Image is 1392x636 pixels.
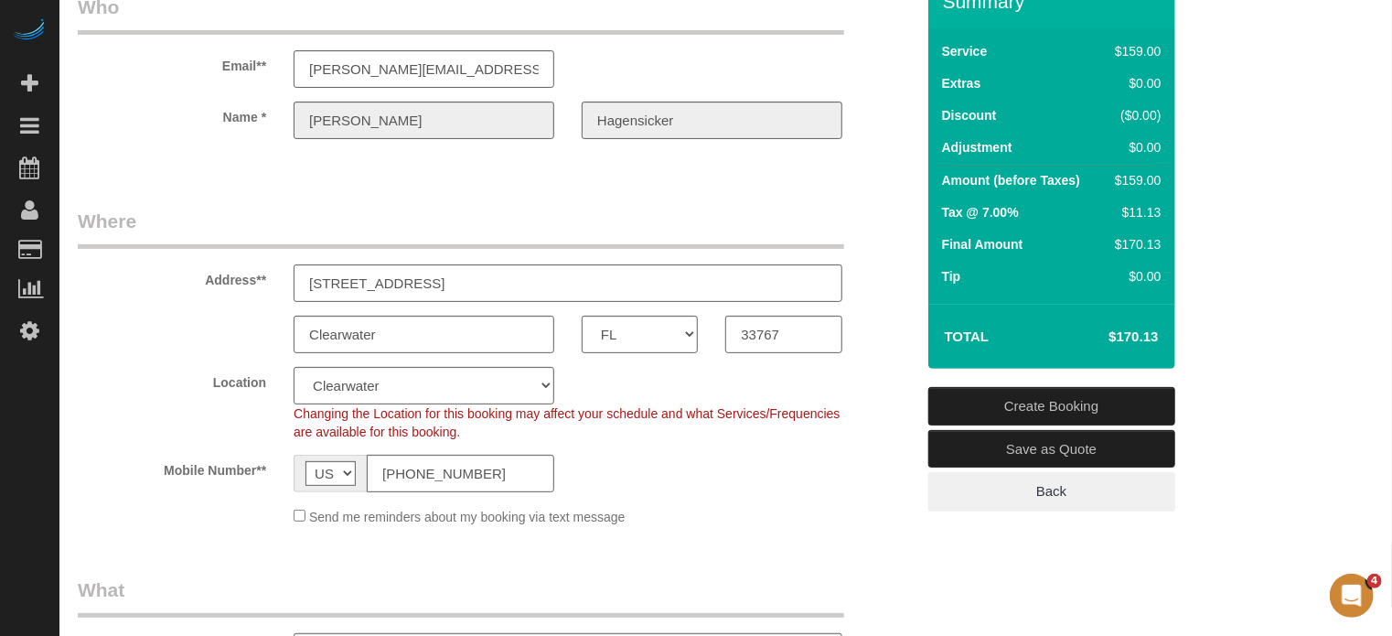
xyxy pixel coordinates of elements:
[78,208,844,249] legend: Where
[945,329,990,344] strong: Total
[942,106,997,124] label: Discount
[294,102,554,139] input: First Name**
[1054,329,1158,345] h4: $170.13
[1108,171,1161,189] div: $159.00
[1108,267,1161,286] div: $0.00
[928,472,1175,511] a: Back
[725,316,841,353] input: Zip Code**
[942,171,1080,189] label: Amount (before Taxes)
[582,102,842,139] input: Last Name**
[1108,138,1161,156] div: $0.00
[78,577,844,618] legend: What
[942,235,1023,253] label: Final Amount
[1108,42,1161,60] div: $159.00
[294,406,840,439] span: Changing the Location for this booking may affect your schedule and what Services/Frequencies are...
[1108,106,1161,124] div: ($0.00)
[1367,574,1382,588] span: 4
[1108,74,1161,92] div: $0.00
[942,42,988,60] label: Service
[64,455,280,480] label: Mobile Number**
[942,138,1012,156] label: Adjustment
[309,510,626,524] span: Send me reminders about my booking via text message
[11,18,48,44] img: Automaid Logo
[1330,574,1374,618] iframe: Intercom live chat
[928,430,1175,469] a: Save as Quote
[367,455,554,492] input: Mobile Number**
[942,267,961,286] label: Tip
[64,102,280,126] label: Name *
[942,203,1019,221] label: Tax @ 7.00%
[1108,203,1161,221] div: $11.13
[942,74,981,92] label: Extras
[64,367,280,392] label: Location
[1108,235,1161,253] div: $170.13
[928,387,1175,426] a: Create Booking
